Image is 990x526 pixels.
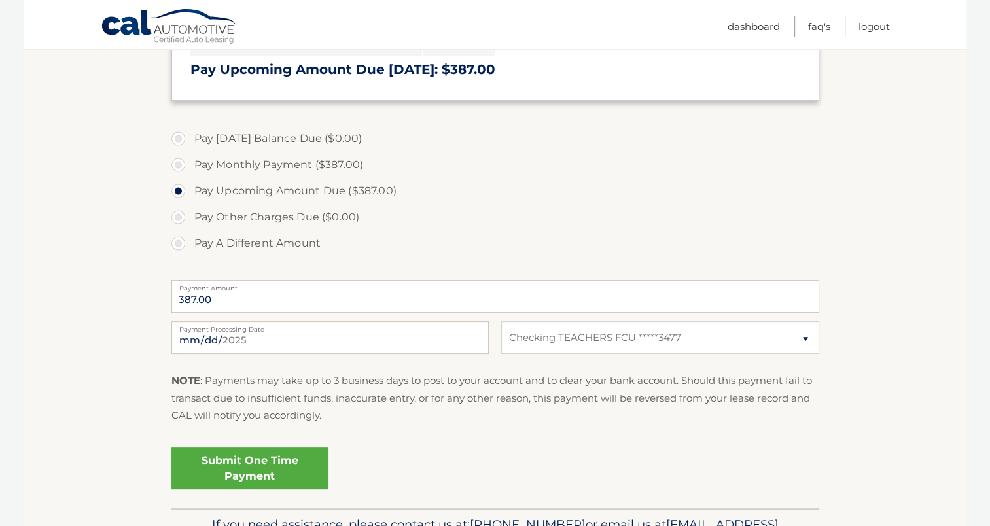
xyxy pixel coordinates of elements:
[728,16,780,37] a: Dashboard
[190,61,800,78] h3: Pay Upcoming Amount Due [DATE]: $387.00
[101,9,238,46] a: Cal Automotive
[171,374,200,387] strong: NOTE
[808,16,830,37] a: FAQ's
[171,321,489,332] label: Payment Processing Date
[171,372,819,424] p: : Payments may take up to 3 business days to post to your account and to clear your bank account....
[171,447,328,489] a: Submit One Time Payment
[171,230,819,256] label: Pay A Different Amount
[171,280,819,290] label: Payment Amount
[171,321,489,354] input: Payment Date
[171,152,819,178] label: Pay Monthly Payment ($387.00)
[858,16,890,37] a: Logout
[171,178,819,204] label: Pay Upcoming Amount Due ($387.00)
[171,126,819,152] label: Pay [DATE] Balance Due ($0.00)
[171,204,819,230] label: Pay Other Charges Due ($0.00)
[171,280,819,313] input: Payment Amount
